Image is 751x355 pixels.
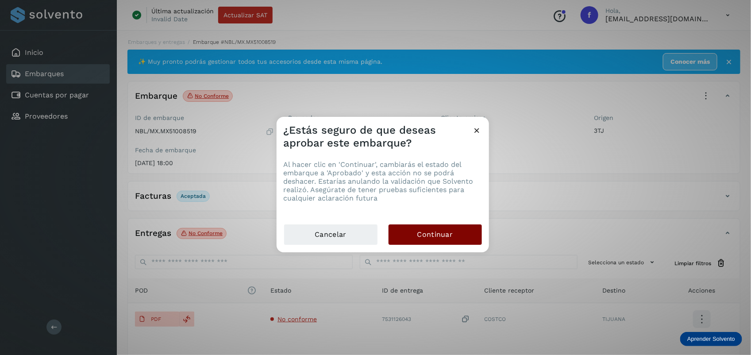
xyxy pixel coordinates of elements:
[417,230,453,239] span: Continuar
[284,160,474,203] span: Al hacer clic en 'Continuar', cambiarás el estado del embarque a 'Aprobado' y esta acción no se p...
[284,124,473,150] h3: ¿Estás seguro de que deseas aprobar este embarque?
[389,224,482,245] button: Continuar
[284,224,378,245] button: Cancelar
[315,230,346,239] span: Cancelar
[687,336,735,343] p: Aprender Solvento
[680,332,742,346] div: Aprender Solvento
